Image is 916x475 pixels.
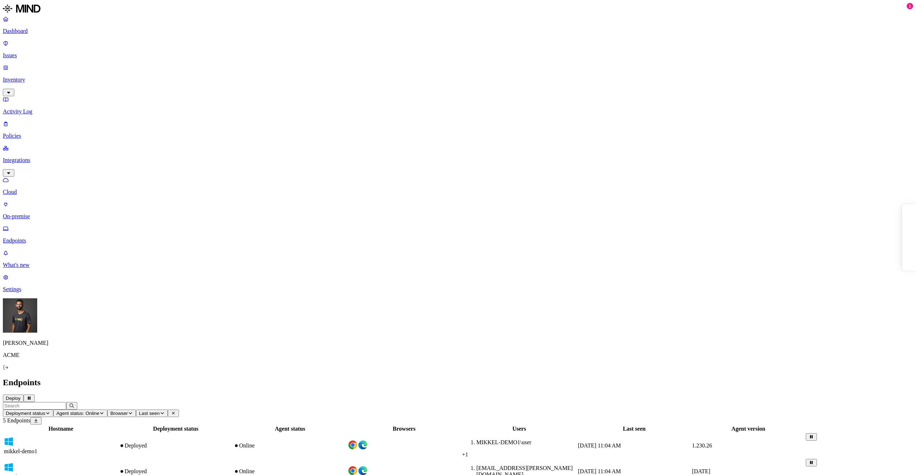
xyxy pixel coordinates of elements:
p: Cloud [3,189,913,195]
p: On-premise [3,213,913,220]
p: Activity Log [3,108,913,115]
div: Agent version [692,426,805,432]
a: Settings [3,274,913,293]
p: Integrations [3,157,913,163]
span: Last seen [139,411,160,416]
span: MIKKEL-DEMO1\user [476,439,531,445]
input: Search [3,402,66,410]
p: Issues [3,52,913,59]
span: mikkel-demo1 [4,448,37,454]
div: Deployment status [119,426,232,432]
div: Hostname [4,426,118,432]
span: [DATE] 11:04 AM [578,442,621,449]
a: Cloud [3,177,913,195]
img: edge.svg [358,440,368,450]
a: MIND [3,3,913,16]
div: Deployed [119,442,232,449]
p: Inventory [3,77,913,83]
a: Issues [3,40,913,59]
div: 1 [907,3,913,9]
img: chrome.svg [348,440,358,450]
a: Dashboard [3,16,913,34]
span: 5 Endpoints [3,417,30,423]
p: Endpoints [3,237,913,244]
a: Endpoints [3,225,913,244]
div: Deployed [119,468,232,475]
p: Dashboard [3,28,913,34]
span: Deployment status [6,411,45,416]
img: windows.svg [4,462,14,472]
p: What's new [3,262,913,268]
div: Online [234,468,346,475]
a: Inventory [3,64,913,95]
div: Agent status [234,426,346,432]
button: Deploy [3,395,24,402]
div: Users [462,426,576,432]
div: Online [234,442,346,449]
a: Policies [3,121,913,139]
a: Activity Log [3,96,913,115]
img: MIND [3,3,40,14]
img: Amit Cohen [3,298,37,333]
h2: Endpoints [3,378,913,387]
p: Settings [3,286,913,293]
span: + 1 [462,451,468,457]
p: Policies [3,133,913,139]
span: [DATE] [692,468,711,474]
a: On-premise [3,201,913,220]
div: Browsers [348,426,461,432]
img: windows.svg [4,437,14,447]
span: 1.230.26 [692,442,712,449]
a: What's new [3,250,913,268]
p: ACME [3,352,913,358]
a: Integrations [3,145,913,176]
span: Agent status: Online [56,411,99,416]
span: [DATE] 11:04 AM [578,468,621,474]
span: Browser [110,411,128,416]
div: Last seen [578,426,691,432]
